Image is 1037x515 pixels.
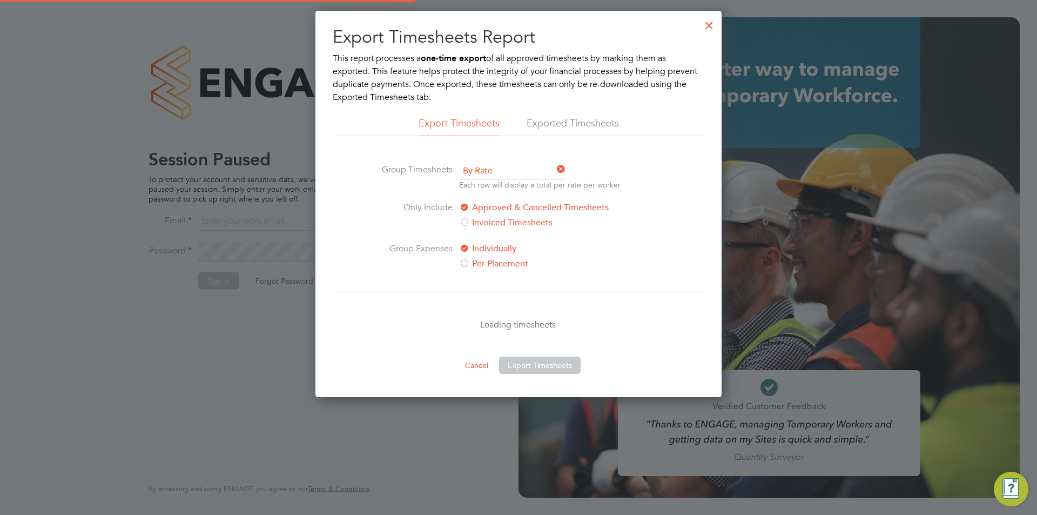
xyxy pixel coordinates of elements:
[372,201,453,229] label: Only Include
[456,357,497,374] button: Cancel
[499,357,581,374] button: Export Timesheets
[459,242,640,255] label: Individually
[459,179,621,190] p: Each row will display a total per rate per worker
[994,472,1028,506] button: Engage Resource Center
[333,318,704,331] p: Loading timesheets
[459,216,640,229] label: Invoiced Timesheets
[372,163,453,188] label: Group Timesheets
[421,53,486,63] b: one-time export
[372,242,453,270] label: Group Expenses
[333,52,704,104] p: This report processes a of all approved timesheets by marking them as exported. This feature help...
[459,257,640,270] label: Per Placement
[459,201,640,214] label: Approved & Cancelled Timesheets
[459,163,565,179] span: By Rate
[419,117,500,136] li: Export Timesheets
[333,26,704,49] h2: Export Timesheets Report
[527,117,619,136] li: Exported Timesheets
